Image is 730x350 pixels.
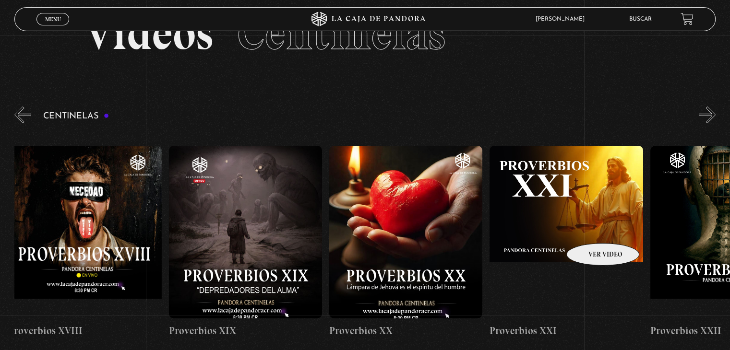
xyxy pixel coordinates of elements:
h4: Proverbios XXI [490,323,643,338]
button: Next [699,106,716,123]
h2: Videos [84,11,645,57]
span: [PERSON_NAME] [531,16,594,22]
h4: Proverbios XX [329,323,482,338]
a: View your shopping cart [681,12,694,25]
h3: Centinelas [43,112,109,121]
h4: Proverbios XIX [169,323,322,338]
span: Cerrar [42,24,64,31]
span: Menu [45,16,61,22]
span: Centinelas [237,6,445,61]
a: Buscar [629,16,652,22]
button: Previous [14,106,31,123]
h4: Proverbios XVIII [8,323,161,338]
